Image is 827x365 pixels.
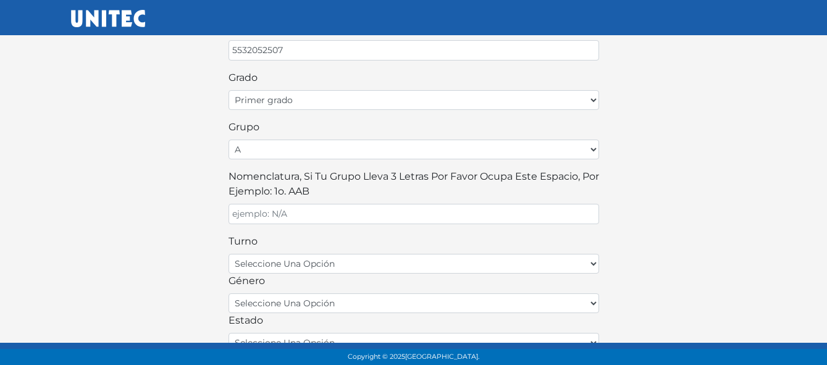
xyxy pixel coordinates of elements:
label: estado [229,313,263,328]
img: UNITEC [71,10,145,27]
label: Grado [229,70,258,85]
label: género [229,274,265,288]
label: turno [229,234,258,249]
label: Nomenclatura, si tu grupo lleva 3 letras por favor ocupa este espacio, por ejemplo: 1o. AAB [229,169,599,199]
input: ejemplo: 5553259000 [229,40,599,61]
span: [GEOGRAPHIC_DATA]. [405,353,479,361]
input: ejemplo: N/A [229,204,599,224]
label: Grupo [229,120,259,135]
